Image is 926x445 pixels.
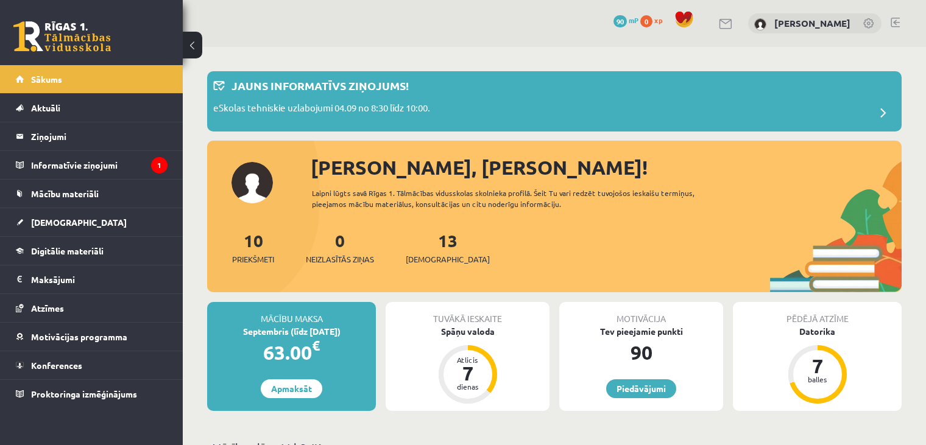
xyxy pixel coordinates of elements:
span: Motivācijas programma [31,331,127,342]
div: Datorika [733,325,902,338]
div: Atlicis [450,356,486,363]
a: Apmaksāt [261,379,322,398]
div: Tuvākā ieskaite [386,302,550,325]
a: Rīgas 1. Tālmācības vidusskola [13,21,111,52]
a: Proktoringa izmēģinājums [16,380,168,408]
div: Pēdējā atzīme [733,302,902,325]
div: Motivācija [559,302,723,325]
span: Neizlasītās ziņas [306,253,374,265]
a: 10Priekšmeti [232,230,274,265]
a: 90 mP [613,15,638,25]
span: Aktuāli [31,102,60,113]
p: Jauns informatīvs ziņojums! [231,77,409,94]
span: Atzīmes [31,303,64,314]
p: eSkolas tehniskie uzlabojumi 04.09 no 8:30 līdz 10:00. [213,101,430,118]
a: [PERSON_NAME] [774,17,850,29]
span: Digitālie materiāli [31,245,104,256]
div: Spāņu valoda [386,325,550,338]
div: 7 [450,363,486,383]
a: Datorika 7 balles [733,325,902,405]
a: Digitālie materiāli [16,237,168,265]
a: 0 xp [640,15,668,25]
span: Konferences [31,360,82,371]
a: Konferences [16,351,168,379]
div: Mācību maksa [207,302,376,325]
span: mP [629,15,638,25]
span: xp [654,15,662,25]
span: [DEMOGRAPHIC_DATA] [406,253,490,265]
a: Informatīvie ziņojumi1 [16,151,168,179]
a: Mācību materiāli [16,180,168,208]
legend: Informatīvie ziņojumi [31,151,168,179]
div: [PERSON_NAME], [PERSON_NAME]! [311,153,902,182]
span: € [312,337,320,354]
span: Mācību materiāli [31,188,99,199]
a: [DEMOGRAPHIC_DATA] [16,208,168,236]
div: balles [799,376,836,383]
legend: Ziņojumi [31,122,168,150]
a: Sākums [16,65,168,93]
legend: Maksājumi [31,265,168,293]
div: 90 [559,338,723,367]
span: 90 [613,15,627,27]
div: Laipni lūgts savā Rīgas 1. Tālmācības vidusskolas skolnieka profilā. Šeit Tu vari redzēt tuvojošo... [312,187,729,209]
div: 63.00 [207,338,376,367]
span: Sākums [31,74,62,85]
div: dienas [450,383,486,390]
span: [DEMOGRAPHIC_DATA] [31,217,127,228]
a: Piedāvājumi [606,379,676,398]
a: 13[DEMOGRAPHIC_DATA] [406,230,490,265]
div: Tev pieejamie punkti [559,325,723,338]
div: 7 [799,356,836,376]
span: 0 [640,15,652,27]
a: Jauns informatīvs ziņojums! eSkolas tehniskie uzlabojumi 04.09 no 8:30 līdz 10:00. [213,77,896,125]
a: Atzīmes [16,294,168,322]
i: 1 [151,157,168,173]
span: Priekšmeti [232,253,274,265]
a: Aktuāli [16,94,168,122]
div: Septembris (līdz [DATE]) [207,325,376,338]
a: Spāņu valoda Atlicis 7 dienas [386,325,550,405]
a: Motivācijas programma [16,323,168,351]
a: 0Neizlasītās ziņas [306,230,374,265]
span: Proktoringa izmēģinājums [31,388,137,399]
a: Ziņojumi [16,122,168,150]
img: Aleksandrs Piebalgs [754,18,766,30]
a: Maksājumi [16,265,168,293]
